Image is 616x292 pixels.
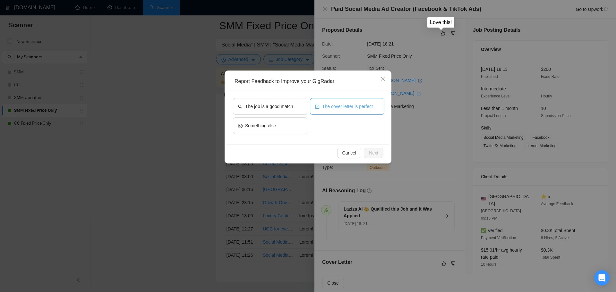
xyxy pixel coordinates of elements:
[364,148,383,158] button: Next
[235,78,386,85] div: Report Feedback to Improve your GigRadar
[233,117,307,134] button: smileSomething else
[322,103,373,110] span: The cover letter is perfect
[374,71,391,88] button: Close
[310,98,384,115] button: formThe cover letter is perfect
[380,76,385,81] span: close
[337,148,362,158] button: Cancel
[315,104,320,109] span: form
[245,103,293,110] span: The job is a good match
[245,122,276,129] span: Something else
[594,270,610,286] div: Open Intercom Messenger
[233,98,307,115] button: searchThe job is a good match
[238,123,243,128] span: smile
[238,104,243,109] span: search
[342,149,356,156] span: Cancel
